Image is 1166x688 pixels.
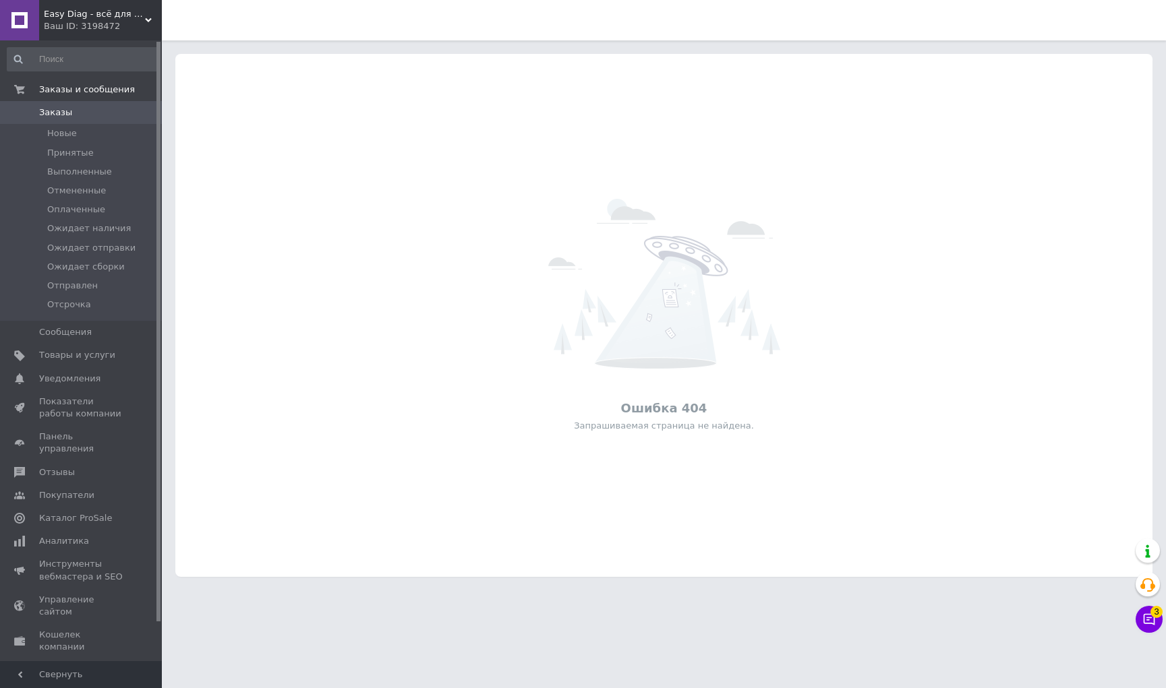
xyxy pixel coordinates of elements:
[39,431,125,455] span: Панель управления
[47,242,136,254] span: Ожидает отправки
[182,400,1146,416] div: Ошибка 404
[182,420,1146,432] div: Запрашиваемая страница не найдена.
[39,349,115,361] span: Товары и услуги
[39,106,72,119] span: Заказы
[39,489,94,501] span: Покупатели
[7,47,159,71] input: Поиск
[47,299,91,311] span: Отсрочка
[47,222,131,234] span: Ожидает наличия
[47,166,112,178] span: Выполненные
[39,629,125,653] span: Кошелек компании
[47,204,105,216] span: Оплаченные
[1136,606,1163,633] button: Чат с покупателем3
[47,185,106,197] span: Отмененные
[39,466,75,478] span: Отзывы
[39,396,125,420] span: Показатели работы компании
[39,512,112,524] span: Каталог ProSale
[39,558,125,582] span: Инструменты вебмастера и SEO
[47,147,94,159] span: Принятые
[47,280,98,292] span: Отправлен
[47,261,125,273] span: Ожидает сборки
[47,127,77,139] span: Новые
[39,84,135,96] span: Заказы и сообщения
[1150,604,1163,617] span: 3
[39,373,100,385] span: Уведомления
[44,20,162,32] div: Ваш ID: 3198472
[39,535,89,547] span: Аналитика
[39,594,125,618] span: Управление сайтом
[39,326,92,338] span: Сообщения
[44,8,145,20] span: Easy Diag - всё для диагностики автомобиля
